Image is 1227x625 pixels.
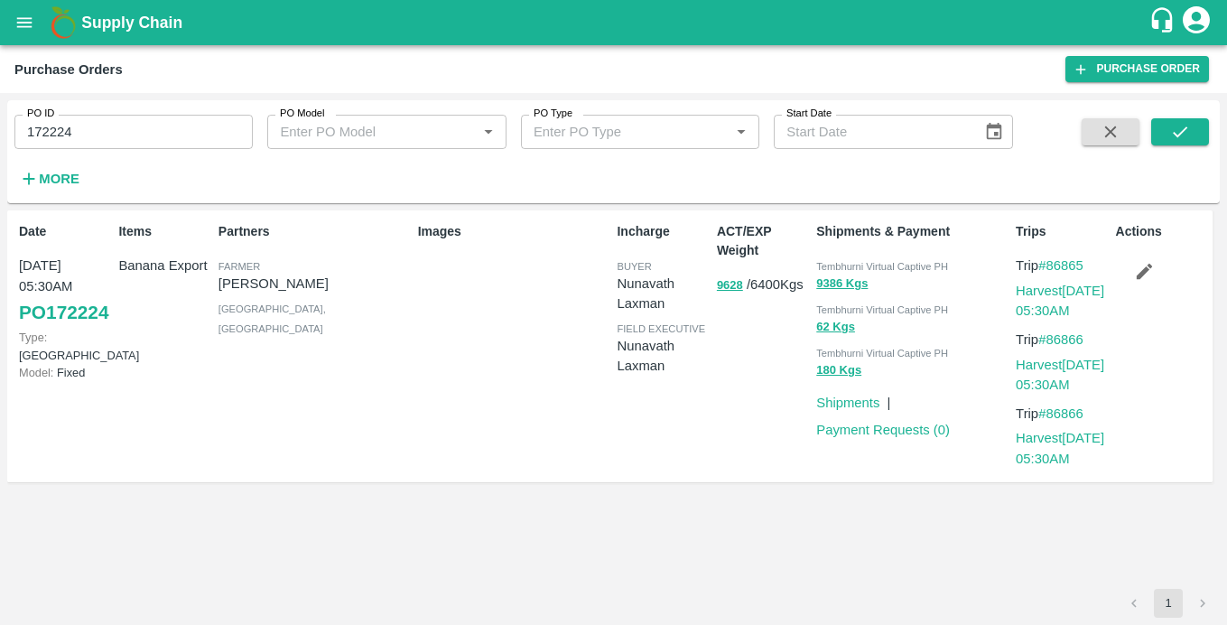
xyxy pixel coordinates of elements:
input: Enter PO Model [273,120,447,144]
span: buyer [617,261,651,272]
a: #86866 [1038,332,1083,347]
p: Trips [1016,222,1108,241]
span: Farmer [218,261,260,272]
p: Images [418,222,610,241]
button: open drawer [4,2,45,43]
div: | [879,386,890,413]
nav: pagination navigation [1117,589,1220,618]
div: account of current user [1180,4,1213,42]
a: Supply Chain [81,10,1148,35]
a: Harvest[DATE] 05:30AM [1016,431,1104,465]
span: Tembhurni Virtual Captive PH [816,261,948,272]
button: 62 Kgs [816,317,855,338]
input: Start Date [774,115,969,149]
button: Open [477,120,500,144]
a: PO172224 [19,296,108,329]
input: Enter PO Type [526,120,701,144]
p: Actions [1116,222,1208,241]
button: 180 Kgs [816,360,861,381]
p: Items [118,222,210,241]
span: [GEOGRAPHIC_DATA] , [GEOGRAPHIC_DATA] [218,303,326,334]
label: Start Date [786,107,832,121]
p: Trip [1016,330,1108,350]
p: Partners [218,222,411,241]
a: Harvest[DATE] 05:30AM [1016,284,1104,318]
input: Enter PO ID [14,115,253,149]
b: Supply Chain [81,14,182,32]
p: / 6400 Kgs [717,275,809,295]
span: Type: [19,331,47,344]
label: PO Type [534,107,572,121]
p: Shipments & Payment [816,222,1009,241]
a: Payment Requests (0) [816,423,950,437]
label: PO ID [27,107,54,121]
button: More [14,163,84,194]
div: customer-support [1148,6,1180,39]
button: page 1 [1154,589,1183,618]
span: Model: [19,366,53,379]
span: Tembhurni Virtual Captive PH [816,348,948,359]
p: Trip [1016,404,1108,424]
div: Purchase Orders [14,58,123,81]
span: field executive [617,323,705,334]
p: [GEOGRAPHIC_DATA] [19,329,111,363]
p: Incharge [617,222,709,241]
p: Fixed [19,364,111,381]
img: logo [45,5,81,41]
a: Shipments [816,396,879,410]
label: PO Model [280,107,325,121]
a: #86866 [1038,406,1083,421]
p: Date [19,222,111,241]
a: #86865 [1038,258,1083,273]
a: Harvest[DATE] 05:30AM [1016,358,1104,392]
span: Tembhurni Virtual Captive PH [816,304,948,315]
p: [PERSON_NAME] [218,274,411,294]
strong: More [39,172,79,186]
p: Trip [1016,256,1108,275]
button: 9386 Kgs [816,274,868,294]
button: 9628 [717,275,743,296]
p: Nunavath Laxman [617,336,709,377]
p: Nunavath Laxman [617,274,709,314]
p: ACT/EXP Weight [717,222,809,260]
a: Purchase Order [1065,56,1209,82]
p: Banana Export [118,256,210,275]
button: Choose date [977,115,1011,149]
p: [DATE] 05:30AM [19,256,111,296]
button: Open [730,120,753,144]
